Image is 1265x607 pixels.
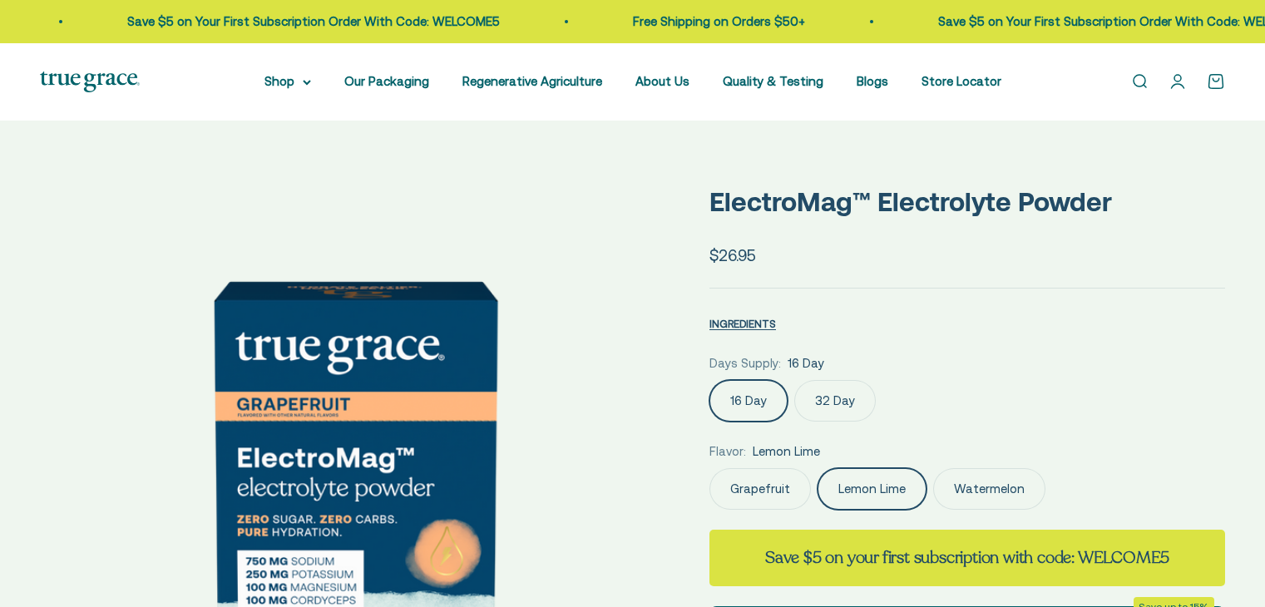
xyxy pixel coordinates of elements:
[753,442,820,461] span: Lemon Lime
[788,353,824,373] span: 16 Day
[709,318,776,330] span: INGREDIENTS
[723,74,823,88] a: Quality & Testing
[765,546,1169,569] strong: Save $5 on your first subscription with code: WELCOME5
[709,180,1225,223] p: ElectroMag™ Electrolyte Powder
[344,74,429,88] a: Our Packaging
[264,72,311,91] summary: Shop
[31,12,403,32] p: Save $5 on Your First Subscription Order With Code: WELCOME5
[857,74,888,88] a: Blogs
[635,74,689,88] a: About Us
[709,313,776,333] button: INGREDIENTS
[462,74,602,88] a: Regenerative Agriculture
[709,442,746,461] legend: Flavor:
[842,12,1214,32] p: Save $5 on Your First Subscription Order With Code: WELCOME5
[709,353,781,373] legend: Days Supply:
[709,243,756,268] sale-price: $26.95
[922,74,1001,88] a: Store Locator
[536,14,709,28] a: Free Shipping on Orders $50+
